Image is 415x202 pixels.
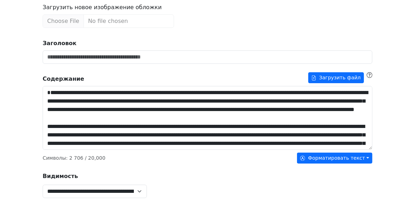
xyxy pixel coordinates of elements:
strong: Заголовок [43,40,76,47]
p: Символы : / 20,000 [43,154,105,162]
span: 2 706 [69,155,83,161]
button: Содержание [308,72,364,83]
strong: Содержание [43,75,84,83]
button: Форматировать текст [297,153,372,164]
label: Загрузить новое изображение обложки [43,3,162,12]
strong: Видимость [43,173,78,179]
